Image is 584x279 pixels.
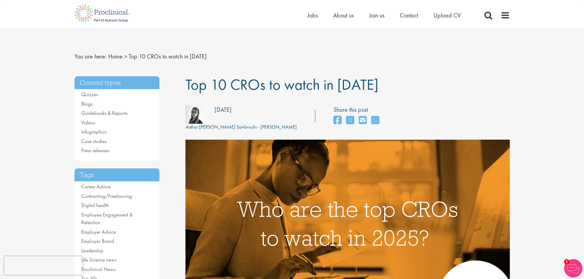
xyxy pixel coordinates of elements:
a: share on whats app [371,114,379,127]
iframe: reCAPTCHA [4,256,83,275]
label: Share this post [334,105,382,114]
a: share on email [359,114,367,127]
a: Contracting/Freelancing [81,193,132,199]
span: > [124,52,127,60]
a: Blogs [81,100,93,107]
span: You are here: [74,52,107,60]
a: Contact [400,11,418,19]
a: Press releases [81,147,109,154]
a: Employee Engagement & Retention [81,211,133,226]
a: Employer Advice [81,228,116,235]
a: Jobs [307,11,318,19]
a: Leadership [81,247,103,254]
a: share on facebook [334,114,342,127]
a: Employer Brand [81,238,114,244]
a: Quizzes [81,91,98,98]
a: Proclinical News [81,266,116,273]
a: Videos [81,119,95,126]
h3: Tags [74,168,160,182]
a: Guidebooks & Reports [81,110,128,116]
a: Join us [369,11,384,19]
a: Life Science news [81,256,116,263]
div: [PERSON_NAME] Savlovschi - [PERSON_NAME] [185,124,297,131]
a: Digital health [81,202,109,209]
span: Top 10 CROs to watch in [DATE] [129,52,207,60]
a: breadcrumb link [108,52,123,60]
a: Infographics [81,128,106,135]
span: 1 [564,259,569,264]
h3: Content types [74,76,160,89]
img: Chatbot [564,259,582,277]
span: Top 10 CROs to watch in [DATE] [185,75,378,94]
span: Author: [185,124,199,130]
div: [DATE] [215,105,231,114]
img: fff6768c-7d58-4950-025b-08d63f9598ee [185,105,204,124]
a: Career Advice [81,183,111,190]
a: About us [333,11,354,19]
a: Upload CV [433,11,461,19]
a: Case studies [81,138,107,145]
a: share on twitter [346,114,354,127]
